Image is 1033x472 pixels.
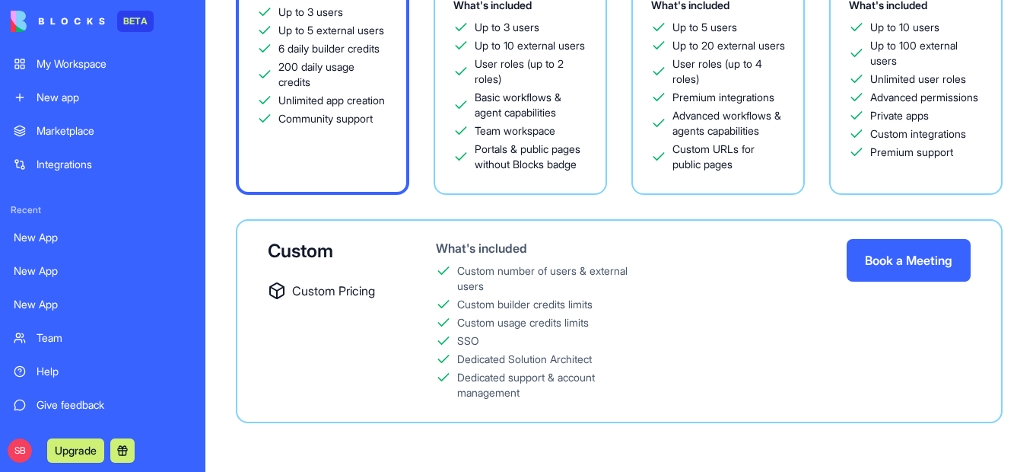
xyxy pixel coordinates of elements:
div: Custom builder credits limits [457,297,593,312]
button: Book a Meeting [847,239,971,282]
span: Up to 10 external users [475,38,585,53]
div: Give feedback [37,397,192,413]
span: Custom URLs for public pages [672,142,785,172]
span: Unlimited user roles [870,72,966,87]
div: Dedicated support & account management [457,370,648,400]
span: Unlimited app creation [278,93,385,108]
a: Team [5,323,201,353]
span: User roles (up to 2 roles) [475,56,587,87]
a: My Workspace [5,49,201,79]
span: 200 daily usage credits [278,59,388,90]
span: Up to 20 external users [672,38,785,53]
span: Premium integrations [672,90,774,105]
a: New App [5,256,201,286]
span: Private apps [870,108,929,123]
span: Recent [5,204,201,216]
span: Community support [278,111,373,126]
a: Integrations [5,149,201,180]
span: Up to 10 users [870,20,939,35]
span: Portals & public pages without Blocks badge [475,142,587,172]
a: Marketplace [5,116,201,146]
div: New App [14,297,192,312]
div: Integrations [37,157,192,172]
a: Help [5,356,201,387]
a: New App [5,289,201,320]
div: Help [37,364,192,379]
span: Advanced permissions [870,90,978,105]
div: New App [14,263,192,279]
div: BETA [117,11,154,32]
span: Up to 5 users [672,20,737,35]
span: Custom Pricing [292,282,375,300]
div: Dedicated Solution Architect [457,352,592,367]
span: Team workspace [475,123,555,139]
span: Up to 3 users [278,5,343,20]
span: Up to 3 users [475,20,539,35]
div: My Workspace [37,56,192,72]
img: logo [11,11,105,32]
div: What's included [436,239,648,257]
span: Basic workflows & agent capabilities [475,90,587,120]
a: Give feedback [5,390,201,420]
div: New App [14,230,192,245]
button: Upgrade [47,439,104,463]
span: Premium support [870,145,953,160]
div: SSO [457,333,479,349]
div: Custom [268,239,387,263]
span: Up to 100 external users [870,38,983,69]
div: Custom usage credits limits [457,315,589,330]
div: New app [37,90,192,105]
span: User roles (up to 4 roles) [672,56,785,87]
span: 6 daily builder credits [278,41,380,56]
div: Team [37,330,192,346]
a: BETA [11,11,154,32]
div: Custom number of users & external users [457,263,648,294]
span: Advanced workflows & agents capabilities [672,108,785,139]
div: Marketplace [37,123,192,139]
a: New App [5,222,201,253]
span: Up to 5 external users [278,23,384,38]
span: Custom integrations [870,126,966,142]
a: Upgrade [47,442,104,458]
a: New app [5,82,201,113]
span: SB [8,439,32,463]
